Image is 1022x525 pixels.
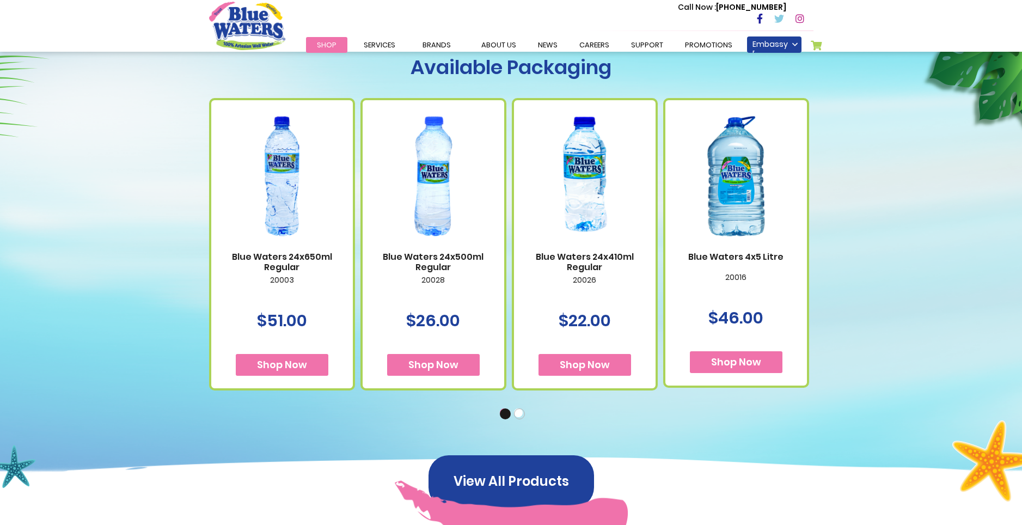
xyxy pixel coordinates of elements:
[747,36,801,53] a: Embassy [GEOGRAPHIC_DATA]
[676,252,796,262] a: Blue Waters 4x5 Litre
[222,276,342,298] p: 20003
[525,252,645,272] a: Blue Waters 24x410ml Regular
[408,358,458,371] span: Shop Now
[374,252,493,272] a: Blue Waters 24x500ml Regular
[674,37,743,53] a: Promotions
[538,354,631,376] button: Shop Now
[222,101,342,251] img: Blue Waters 24x650ml Regular
[678,2,716,13] span: Call Now :
[470,37,527,53] a: about us
[525,101,645,251] img: Blue Waters 24x410ml Regular
[429,474,594,487] a: View All Products
[374,276,493,298] p: 20028
[711,355,761,369] span: Shop Now
[387,354,480,376] button: Shop Now
[209,56,813,79] h1: Available Packaging
[559,309,611,332] span: $22.00
[678,2,786,13] p: [PHONE_NUMBER]
[620,37,674,53] a: support
[209,2,285,50] a: store logo
[676,101,796,251] img: Blue Waters 4x5 Litre
[708,306,763,329] span: $46.00
[374,101,493,251] img: Blue Waters 24x500ml Regular
[525,276,645,298] p: 20026
[257,309,307,332] span: $51.00
[317,40,336,50] span: Shop
[429,455,594,508] button: View All Products
[560,358,610,371] span: Shop Now
[676,273,796,296] p: 20016
[364,40,395,50] span: Services
[236,354,328,376] button: Shop Now
[514,408,525,419] button: 2 of 2
[690,351,782,373] button: Shop Now
[500,408,511,419] button: 1 of 2
[568,37,620,53] a: careers
[423,40,451,50] span: Brands
[222,252,342,272] a: Blue Waters 24x650ml Regular
[257,358,307,371] span: Shop Now
[406,309,460,332] span: $26.00
[527,37,568,53] a: News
